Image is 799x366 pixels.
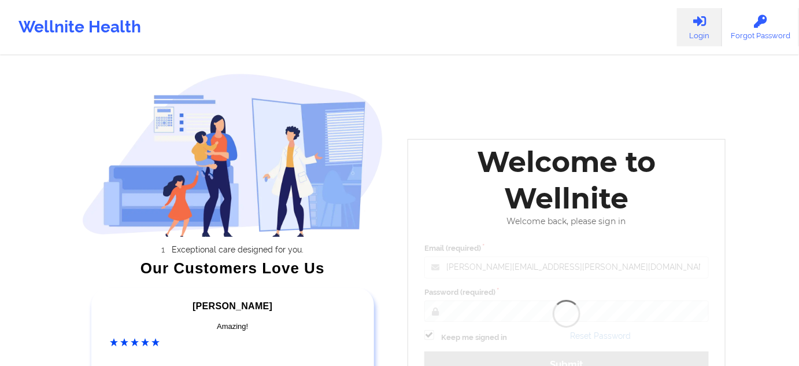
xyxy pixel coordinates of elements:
div: Welcome to Wellnite [416,144,717,217]
a: Forgot Password [722,8,799,46]
div: Welcome back, please sign in [416,217,717,226]
div: Our Customers Love Us [82,262,384,274]
img: wellnite-auth-hero_200.c722682e.png [82,73,384,237]
li: Exceptional care designed for you. [92,245,383,254]
div: Amazing! [110,321,356,332]
a: Login [677,8,722,46]
span: [PERSON_NAME] [193,301,272,311]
